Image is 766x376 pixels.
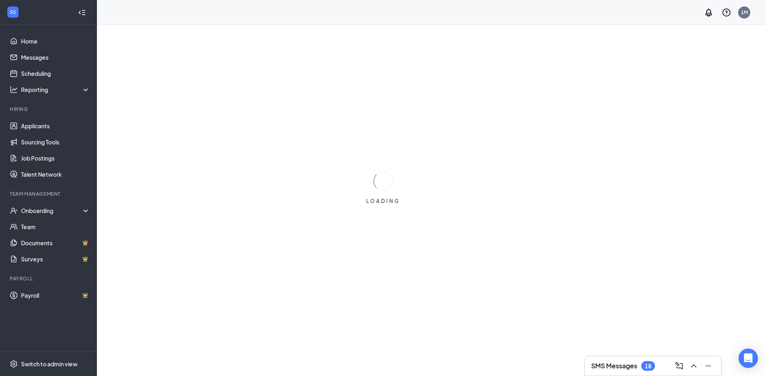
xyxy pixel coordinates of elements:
svg: ComposeMessage [674,361,684,371]
svg: Notifications [704,8,714,17]
div: 18 [645,363,651,370]
a: Job Postings [21,150,90,166]
svg: UserCheck [10,207,18,215]
svg: Collapse [78,8,86,17]
div: Team Management [10,190,88,197]
a: Talent Network [21,166,90,182]
div: Onboarding [21,207,83,215]
a: Sourcing Tools [21,134,90,150]
a: Messages [21,49,90,65]
svg: Settings [10,360,18,368]
a: PayrollCrown [21,287,90,303]
div: Payroll [10,275,88,282]
div: LOADING [363,198,403,205]
svg: Analysis [10,86,18,94]
div: 1M [741,9,748,16]
div: Hiring [10,106,88,113]
h3: SMS Messages [591,361,637,370]
button: Minimize [702,359,715,372]
svg: QuestionInfo [722,8,731,17]
svg: WorkstreamLogo [9,8,17,16]
svg: ChevronUp [689,361,699,371]
a: Team [21,219,90,235]
button: ChevronUp [687,359,700,372]
a: DocumentsCrown [21,235,90,251]
svg: Minimize [703,361,713,371]
a: Home [21,33,90,49]
button: ComposeMessage [673,359,686,372]
a: Applicants [21,118,90,134]
a: SurveysCrown [21,251,90,267]
div: Switch to admin view [21,360,78,368]
a: Scheduling [21,65,90,81]
div: Reporting [21,86,90,94]
div: Open Intercom Messenger [739,349,758,368]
